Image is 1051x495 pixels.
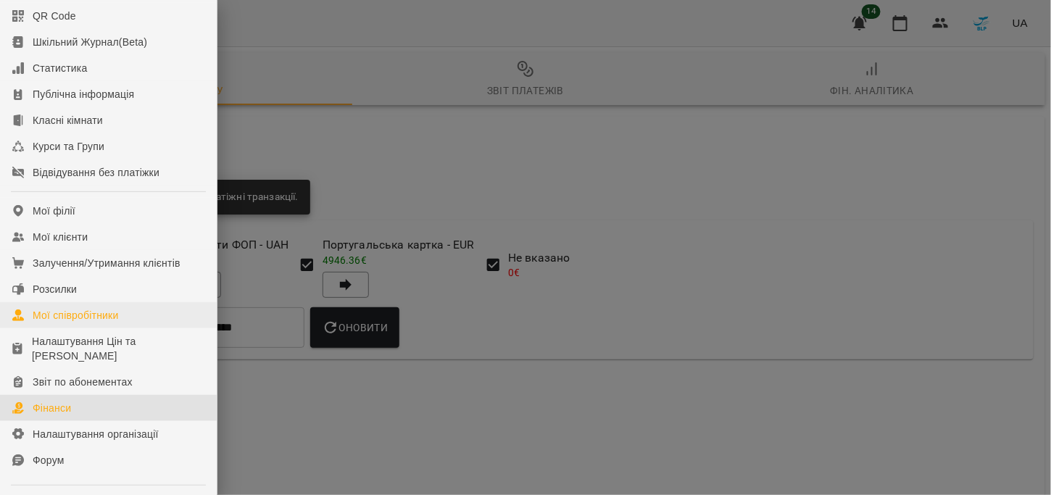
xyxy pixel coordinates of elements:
[33,453,65,467] div: Форум
[33,35,147,49] div: Шкільний Журнал(Beta)
[33,282,77,296] div: Розсилки
[33,230,88,244] div: Мої клієнти
[32,334,205,363] div: Налаштування Цін та [PERSON_NAME]
[33,375,133,389] div: Звіт по абонементах
[33,256,180,270] div: Залучення/Утримання клієнтів
[33,87,134,101] div: Публічна інформація
[33,113,103,128] div: Класні кімнати
[33,401,71,415] div: Фінанси
[33,61,88,75] div: Статистика
[33,9,76,23] div: QR Code
[33,165,159,180] div: Відвідування без платіжки
[33,204,75,218] div: Мої філії
[33,308,119,323] div: Мої співробітники
[33,139,104,154] div: Курси та Групи
[33,427,159,441] div: Налаштування організації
